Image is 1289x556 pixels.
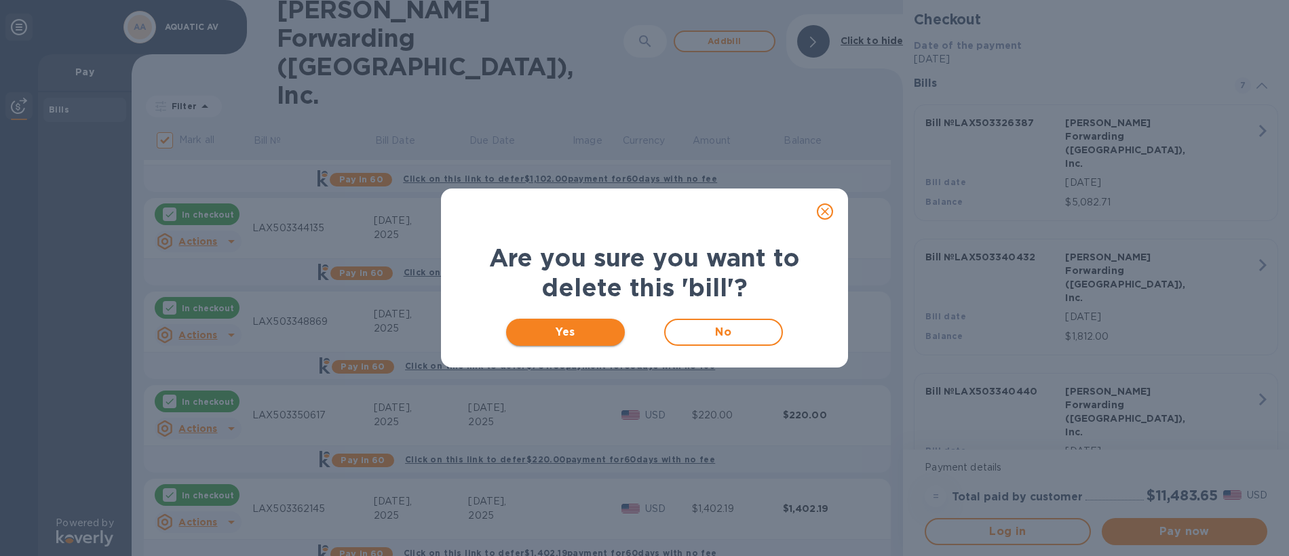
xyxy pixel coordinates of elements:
span: Yes [517,324,614,340]
button: Yes [506,319,625,346]
span: No [676,324,771,340]
button: close [809,195,841,228]
b: Are you sure you want to delete this 'bill'? [489,243,800,302]
button: No [664,319,783,346]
